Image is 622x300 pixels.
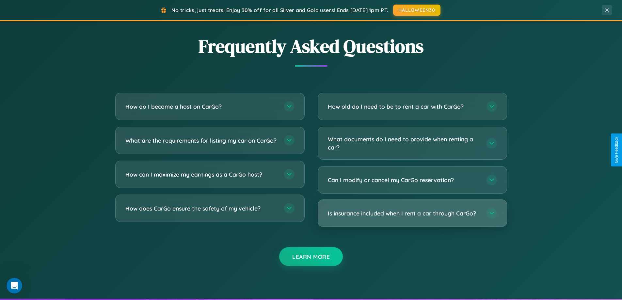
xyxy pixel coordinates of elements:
[115,34,507,59] h2: Frequently Asked Questions
[614,137,619,163] div: Give Feedback
[279,247,343,266] button: Learn More
[328,103,480,111] h3: How old do I need to be to rent a car with CarGo?
[7,278,22,293] iframe: Intercom live chat
[125,170,278,179] h3: How can I maximize my earnings as a CarGo host?
[393,5,440,16] button: HALLOWEEN30
[328,135,480,151] h3: What documents do I need to provide when renting a car?
[125,204,278,213] h3: How does CarGo ensure the safety of my vehicle?
[328,209,480,217] h3: Is insurance included when I rent a car through CarGo?
[125,136,278,145] h3: What are the requirements for listing my car on CarGo?
[171,7,388,13] span: No tricks, just treats! Enjoy 30% off for all Silver and Gold users! Ends [DATE] 1pm PT.
[125,103,278,111] h3: How do I become a host on CarGo?
[328,176,480,184] h3: Can I modify or cancel my CarGo reservation?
